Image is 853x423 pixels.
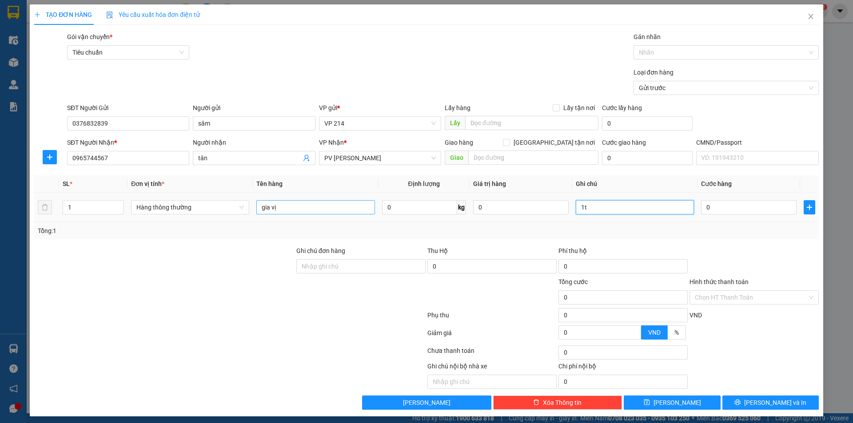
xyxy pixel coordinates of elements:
[468,150,598,165] input: Dọc đường
[43,150,57,164] button: plus
[804,200,815,214] button: plus
[558,278,588,285] span: Tổng cước
[690,312,702,319] span: VND
[560,103,598,113] span: Lấy tận nơi
[543,398,582,407] span: Xóa Thông tin
[296,247,345,254] label: Ghi chú đơn hàng
[324,117,436,130] span: VP 214
[72,46,184,59] span: Tiêu chuẩn
[38,226,329,236] div: Tổng: 1
[696,138,818,147] div: CMND/Passport
[426,328,558,344] div: Giảm giá
[722,395,819,410] button: printer[PERSON_NAME] và In
[67,138,189,147] div: SĐT Người Nhận
[493,395,622,410] button: deleteXóa Thông tin
[734,399,741,406] span: printer
[744,398,806,407] span: [PERSON_NAME] và In
[602,151,693,165] input: Cước giao hàng
[690,278,749,285] label: Hình thức thanh toán
[558,361,688,375] div: Chi phí nội bộ
[674,329,679,336] span: %
[106,12,113,19] img: icon
[106,11,200,18] span: Yêu cầu xuất hóa đơn điện tử
[634,33,661,40] label: Gán nhãn
[644,399,650,406] span: save
[38,200,52,214] button: delete
[426,310,558,326] div: Phụ thu
[303,154,310,162] span: user-add
[473,180,506,187] span: Giá trị hàng
[324,151,436,165] span: PV Gia Nghĩa
[193,138,315,147] div: Người nhận
[701,180,732,187] span: Cước hàng
[319,103,441,113] div: VP gửi
[807,13,814,20] span: close
[654,398,701,407] span: [PERSON_NAME]
[427,375,557,389] input: Nhập ghi chú
[67,103,189,113] div: SĐT Người Gửi
[34,12,40,18] span: plus
[457,200,466,214] span: kg
[804,204,815,211] span: plus
[634,69,674,76] label: Loại đơn hàng
[533,399,539,406] span: delete
[427,361,557,375] div: Ghi chú nội bộ nhà xe
[602,139,646,146] label: Cước giao hàng
[296,259,426,273] input: Ghi chú đơn hàng
[639,81,813,95] span: Gửi trước
[403,398,450,407] span: [PERSON_NAME]
[67,33,112,40] span: Gói vận chuyển
[445,150,468,165] span: Giao
[576,200,694,214] input: Ghi Chú
[473,200,569,214] input: 0
[465,116,598,130] input: Dọc đường
[426,346,558,361] div: Chưa thanh toán
[602,116,693,130] input: Cước lấy hàng
[445,139,473,146] span: Giao hàng
[572,175,698,193] th: Ghi chú
[408,180,440,187] span: Định lượng
[63,180,70,187] span: SL
[445,116,465,130] span: Lấy
[193,103,315,113] div: Người gửi
[256,180,283,187] span: Tên hàng
[362,395,491,410] button: [PERSON_NAME]
[602,104,642,111] label: Cước lấy hàng
[131,180,164,187] span: Đơn vị tính
[624,395,720,410] button: save[PERSON_NAME]
[648,329,661,336] span: VND
[427,247,448,254] span: Thu Hộ
[510,138,598,147] span: [GEOGRAPHIC_DATA] tận nơi
[445,104,470,111] span: Lấy hàng
[256,200,375,214] input: VD: Bàn, Ghế
[798,4,823,29] button: Close
[319,139,344,146] span: VP Nhận
[34,11,92,18] span: TẠO ĐƠN HÀNG
[136,201,244,214] span: Hàng thông thường
[558,246,688,259] div: Phí thu hộ
[43,154,56,161] span: plus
